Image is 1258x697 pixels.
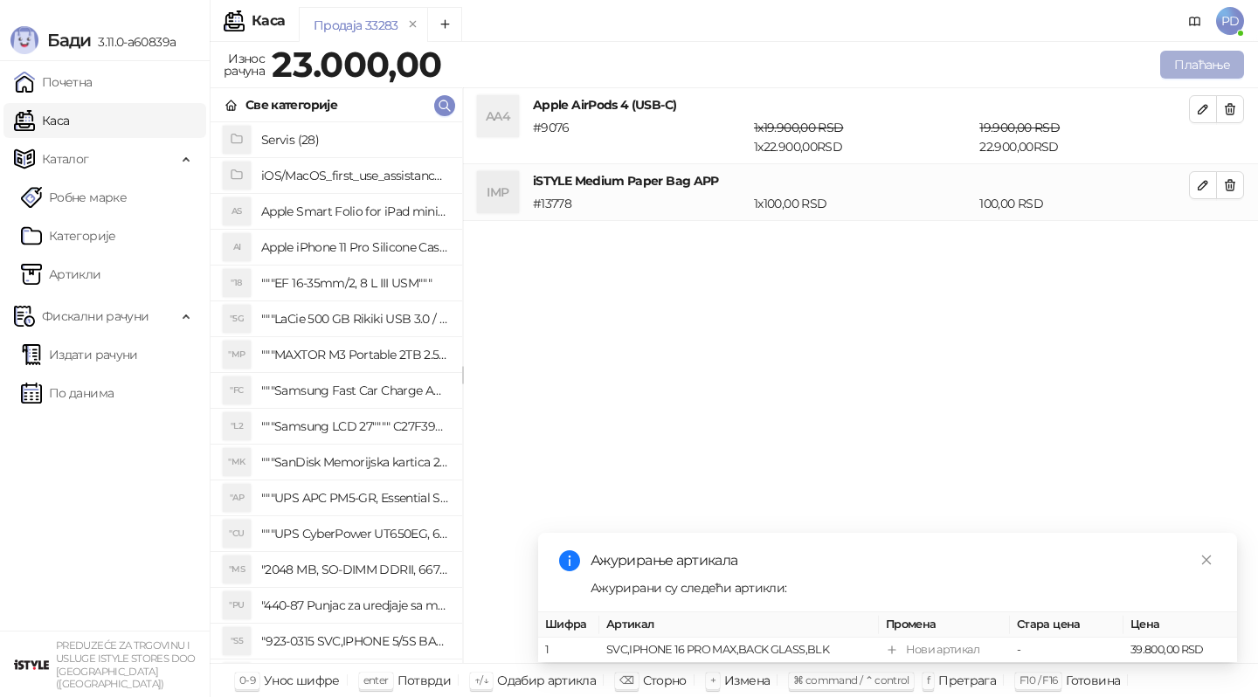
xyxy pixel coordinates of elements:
th: Стара цена [1010,612,1123,638]
h4: """LaCie 500 GB Rikiki USB 3.0 / Ultra Compact & Resistant aluminum / USB 3.0 / 2.5""""""" [261,305,448,333]
span: PD [1216,7,1244,35]
div: "PU [223,591,251,619]
span: f [927,673,930,687]
div: "18 [223,269,251,297]
div: "MK [223,448,251,476]
span: Фискални рачуни [42,299,149,334]
span: info-circle [559,550,580,571]
h4: """Samsung LCD 27"""" C27F390FHUXEN""" [261,412,448,440]
a: Close [1197,550,1216,569]
a: Почетна [14,65,93,100]
div: Каса [252,14,285,28]
td: 39.800,00 RSD [1123,638,1237,663]
h4: Apple iPhone 11 Pro Silicone Case - Black [261,233,448,261]
h4: """UPS APC PM5-GR, Essential Surge Arrest,5 utic_nica""" [261,484,448,512]
div: Готовина [1066,669,1120,692]
h4: """EF 16-35mm/2, 8 L III USM""" [261,269,448,297]
div: 100,00 RSD [976,194,1192,213]
div: "5G [223,305,251,333]
span: 0-9 [239,673,255,687]
h4: Servis (28) [261,126,448,154]
div: Ажурирање артикала [591,550,1216,571]
h4: """Samsung Fast Car Charge Adapter, brzi auto punja_, boja crna""" [261,376,448,404]
div: Одабир артикла [497,669,596,692]
th: Промена [879,612,1010,638]
span: 3.11.0-a60839a [91,34,176,50]
a: Каса [14,103,69,138]
div: AS [223,197,251,225]
span: ↑/↓ [474,673,488,687]
a: Издати рачуни [21,337,138,372]
div: Унос шифре [264,669,340,692]
button: Плаћање [1160,51,1244,79]
h4: """UPS CyberPower UT650EG, 650VA/360W , line-int., s_uko, desktop""" [261,520,448,548]
div: Потврди [397,669,452,692]
td: 1 [538,638,599,663]
h4: """SanDisk Memorijska kartica 256GB microSDXC sa SD adapterom SDSQXA1-256G-GN6MA - Extreme PLUS, ... [261,448,448,476]
th: Шифра [538,612,599,638]
div: 22.900,00 RSD [976,118,1192,156]
a: ArtikliАртикли [21,257,101,292]
h4: Apple AirPods 4 (USB-C) [533,95,1189,114]
span: enter [363,673,389,687]
h4: Apple Smart Folio for iPad mini (A17 Pro) - Sage [261,197,448,225]
span: 19.900,00 RSD [979,120,1060,135]
td: - [1010,638,1123,663]
div: # 9076 [529,118,750,156]
div: "L2 [223,412,251,440]
a: По данима [21,376,114,411]
div: Претрага [938,669,996,692]
span: F10 / F16 [1020,673,1057,687]
small: PREDUZEĆE ZA TRGOVINU I USLUGE ISTYLE STORES DOO [GEOGRAPHIC_DATA] ([GEOGRAPHIC_DATA]) [56,639,196,690]
a: Робне марке [21,180,127,215]
div: AI [223,233,251,261]
div: Износ рачуна [220,47,268,82]
div: "MS [223,556,251,583]
div: Продаја 33283 [314,16,398,35]
div: Све категорије [245,95,337,114]
div: 1 x 100,00 RSD [750,194,976,213]
div: Нови артикал [906,641,979,659]
a: Документација [1181,7,1209,35]
div: "CU [223,520,251,548]
span: ⌘ command / ⌃ control [793,673,909,687]
div: "S5 [223,627,251,655]
div: # 13778 [529,194,750,213]
h4: iOS/MacOS_first_use_assistance (4) [261,162,448,190]
th: Цена [1123,612,1237,638]
strong: 23.000,00 [272,43,441,86]
td: SVC,IPHONE 16 PRO MAX,BACK GLASS,BLK [599,638,879,663]
div: 1 x 22.900,00 RSD [750,118,976,156]
img: Logo [10,26,38,54]
div: IMP [477,171,519,213]
span: close [1200,554,1213,566]
h4: """MAXTOR M3 Portable 2TB 2.5"""" crni eksterni hard disk HX-M201TCB/GM""" [261,341,448,369]
span: Каталог [42,141,89,176]
h4: "923-0315 SVC,IPHONE 5/5S BATTERY REMOVAL TRAY Držač za iPhone sa kojim se otvara display [261,627,448,655]
h4: iSTYLE Medium Paper Bag APP [533,171,1189,190]
h4: "2048 MB, SO-DIMM DDRII, 667 MHz, Napajanje 1,8 0,1 V, Latencija CL5" [261,556,448,583]
span: Бади [47,30,91,51]
div: Измена [724,669,770,692]
span: ⌫ [619,673,633,687]
div: grid [211,122,462,663]
span: + [710,673,715,687]
button: remove [402,17,425,32]
h4: "440-87 Punjac za uredjaje sa micro USB portom 4/1, Stand." [261,591,448,619]
img: 64x64-companyLogo-77b92cf4-9946-4f36-9751-bf7bb5fd2c7d.png [14,647,49,682]
div: Ажурирани су следећи артикли: [591,578,1216,597]
span: 1 x 19.900,00 RSD [754,120,843,135]
div: AA4 [477,95,519,137]
div: "AP [223,484,251,512]
div: "MP [223,341,251,369]
div: "FC [223,376,251,404]
div: Сторно [643,669,687,692]
button: Add tab [427,7,462,42]
a: Категорије [21,218,116,253]
th: Артикал [599,612,879,638]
